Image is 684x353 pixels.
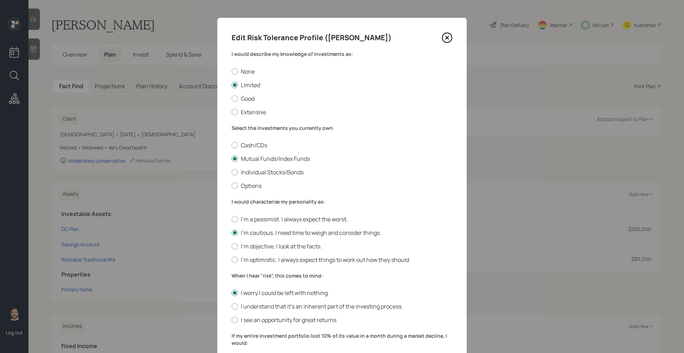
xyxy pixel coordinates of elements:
label: Good [232,95,452,102]
label: None [232,68,452,75]
label: I would characterize my personality as: [232,198,452,205]
label: I'm optimistic. I always expect things to work out how they should. [232,256,452,264]
label: I see an opportunity for great returns. [232,316,452,324]
label: I'm cautious. I need time to weigh and consider things. [232,229,452,237]
label: I worry I could be left with nothing. [232,289,452,297]
label: If my entire investment portfolio lost 10% of its value in a month during a market decline, I would: [232,332,452,346]
label: Select the investments you currently own: [232,125,452,132]
label: I'm a pessimist. I always expect the worst. [232,215,452,223]
label: Extensive [232,108,452,116]
h4: Edit Risk Tolerance Profile ([PERSON_NAME]) [232,32,392,43]
label: Individual Stocks/Bonds [232,168,452,176]
label: I'm objective. I look at the facts. [232,242,452,250]
label: I understand that it’s an inherent part of the investing process. [232,302,452,310]
label: When I hear "risk", this comes to mind: [232,272,452,279]
label: Mutual Funds/Index Funds [232,155,452,163]
label: Options [232,182,452,190]
label: Cash/CDs [232,141,452,149]
label: I would describe my knowledge of investments as: [232,51,452,58]
label: Limited [232,81,452,89]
